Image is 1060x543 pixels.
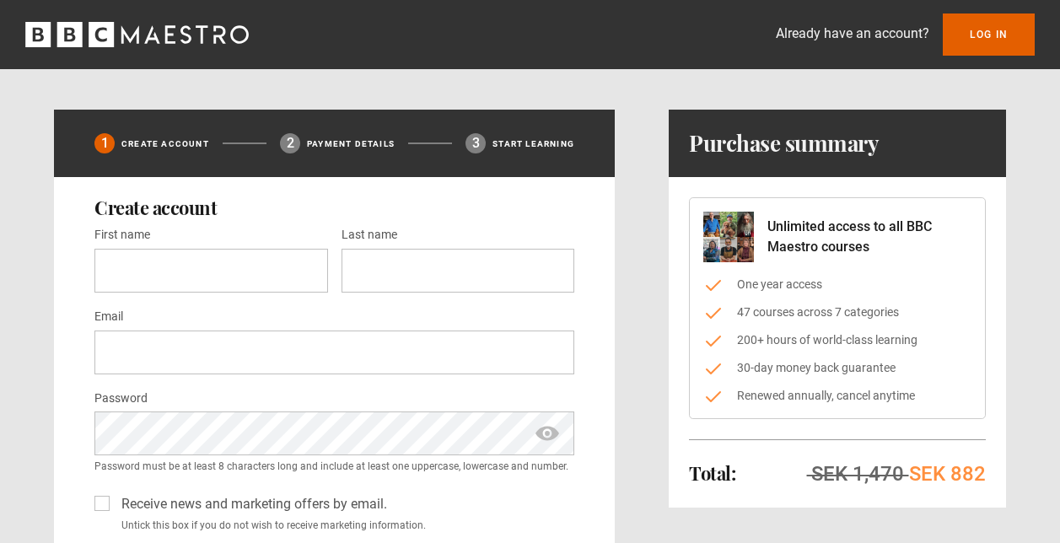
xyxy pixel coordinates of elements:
svg: BBC Maestro [25,22,249,47]
label: Receive news and marketing offers by email. [115,494,387,514]
li: One year access [703,276,971,293]
li: Renewed annually, cancel anytime [703,387,971,405]
li: 47 courses across 7 categories [703,304,971,321]
div: 3 [465,133,486,153]
span: SEK 1,470 [811,462,904,486]
label: Password [94,389,148,409]
small: Password must be at least 8 characters long and include at least one uppercase, lowercase and num... [94,459,574,474]
h2: Total: [689,463,735,483]
p: Start learning [492,137,574,150]
label: First name [94,225,150,245]
h2: Create account [94,197,574,218]
label: Email [94,307,123,327]
a: Log In [943,13,1035,56]
div: 2 [280,133,300,153]
p: Payment details [307,137,395,150]
li: 200+ hours of world-class learning [703,331,971,349]
label: Last name [342,225,397,245]
h1: Purchase summary [689,130,879,157]
small: Untick this box if you do not wish to receive marketing information. [115,518,574,533]
span: SEK 882 [909,462,986,486]
p: Create Account [121,137,209,150]
span: show password [534,411,561,455]
li: 30-day money back guarantee [703,359,971,377]
p: Unlimited access to all BBC Maestro courses [767,217,971,257]
div: 1 [94,133,115,153]
p: Already have an account? [776,24,929,44]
